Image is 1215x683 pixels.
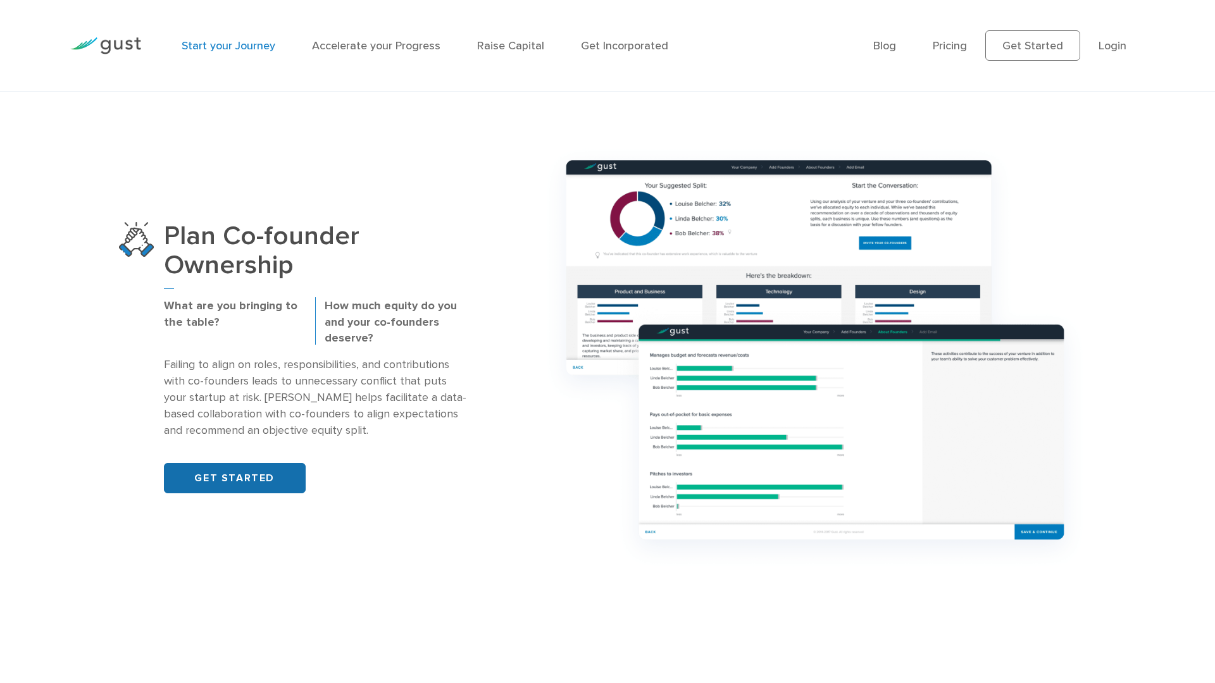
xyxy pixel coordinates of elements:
img: Group 1165 [534,136,1096,579]
img: Plan Co Founder Ownership [119,222,154,257]
h3: Plan Co-founder Ownership [164,222,466,289]
p: How much equity do you and your co-founders deserve? [325,298,466,347]
p: What are you bringing to the table? [164,298,306,331]
a: Get Started [985,30,1080,61]
a: Blog [873,39,896,52]
a: Raise Capital [477,39,544,52]
a: Accelerate your Progress [312,39,440,52]
a: Pricing [933,39,967,52]
a: Login [1099,39,1126,52]
img: Gust Logo [70,37,141,54]
a: Start your Journey [182,39,275,52]
a: GET STARTED [164,463,306,493]
a: Get Incorporated [581,39,668,52]
p: Failing to align on roles, responsibilities, and contributions with co-founders leads to unnecess... [164,357,466,439]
